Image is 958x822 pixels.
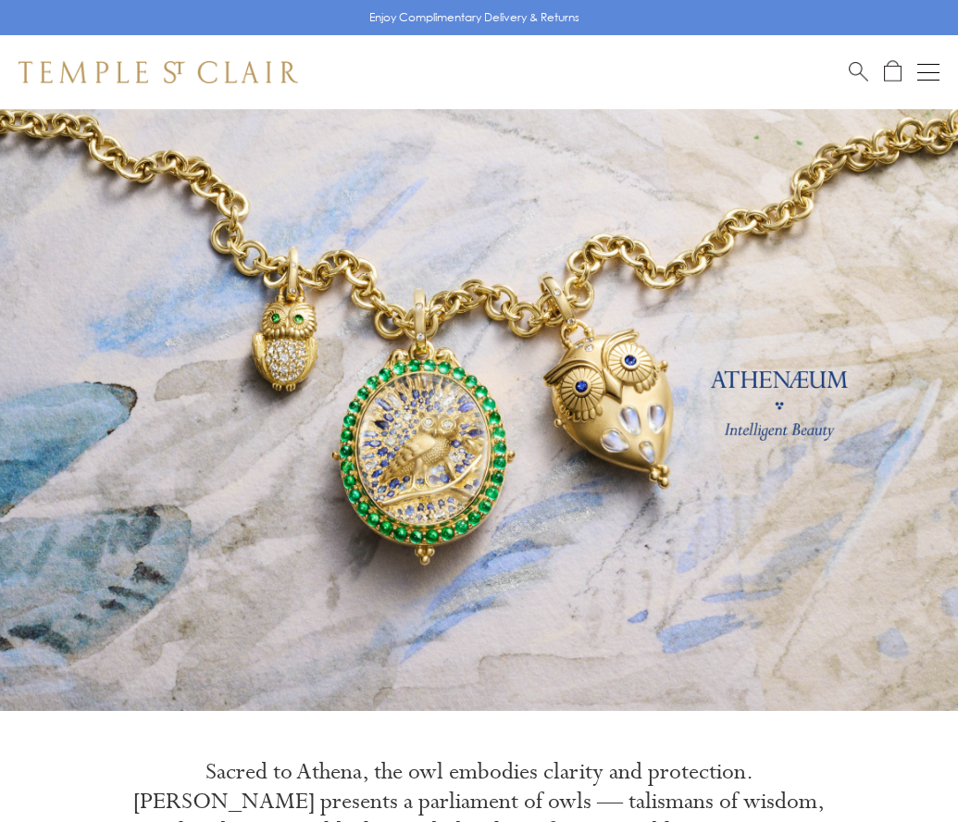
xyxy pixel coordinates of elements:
p: Enjoy Complimentary Delivery & Returns [369,8,579,27]
img: Temple St. Clair [19,61,298,83]
a: Search [849,60,868,83]
a: Open Shopping Bag [884,60,902,83]
button: Open navigation [917,61,939,83]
